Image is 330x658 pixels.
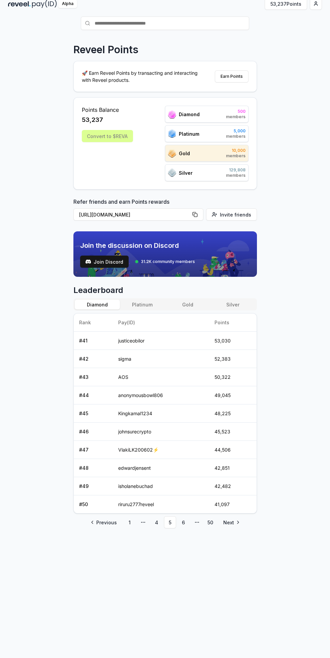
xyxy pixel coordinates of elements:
[164,516,176,528] a: 5
[86,516,122,528] a: Go to previous page
[113,441,209,459] td: VlakiLK200602⚡
[113,314,209,332] th: Pay(ID)
[113,459,209,477] td: edwardjensent
[179,169,193,176] span: Silver
[177,516,190,528] a: 6
[74,368,113,386] td: # 43
[113,386,209,404] td: anonymousbowl806
[226,114,245,120] span: members
[113,404,209,423] td: Kingkamal1234
[209,350,257,368] td: 52,383
[220,211,251,218] span: Invite friends
[210,300,255,309] button: Silver
[209,368,257,386] td: 50,322
[120,300,165,309] button: Platinum
[226,109,245,114] span: 500
[209,477,257,495] td: 42,482
[82,106,133,114] span: Points Balance
[226,148,245,153] span: 10,000
[168,168,176,177] img: ranks_icon
[74,350,113,368] td: # 42
[74,477,113,495] td: # 49
[82,115,103,125] span: 53,237
[73,198,257,223] div: Refer friends and earn Points rewards
[218,516,244,528] a: Go to next page
[80,241,195,250] span: Join the discussion on Discord
[168,129,176,138] img: ranks_icon
[226,134,245,139] span: members
[209,459,257,477] td: 42,851
[74,495,113,514] td: # 50
[74,423,113,441] td: # 46
[73,43,138,56] p: Reveel Points
[209,386,257,404] td: 49,045
[124,516,136,528] a: 1
[73,285,257,296] span: Leaderboard
[113,332,209,350] td: justiceobilor
[179,111,200,118] span: Diamond
[141,259,195,264] span: 31.2K community members
[73,231,257,277] img: discord_banner
[226,167,245,173] span: 129,808
[179,150,190,157] span: Gold
[206,208,257,221] button: Invite friends
[223,519,234,526] span: Next
[168,149,176,158] img: ranks_icon
[168,110,176,119] img: ranks_icon
[75,300,120,309] button: Diamond
[113,495,209,514] td: riruru2777reveel
[73,208,203,221] button: [URL][DOMAIN_NAME]
[82,69,203,84] p: 🚀 Earn Reveel Points by transacting and interacting with Reveel products.
[74,459,113,477] td: # 48
[86,259,91,264] img: test
[209,332,257,350] td: 53,030
[80,256,129,268] a: testJoin Discord
[209,404,257,423] td: 48,225
[226,153,245,159] span: members
[204,516,217,528] a: 50
[96,519,117,526] span: Previous
[74,314,113,332] th: Rank
[113,423,209,441] td: johnsurecrypto
[215,70,249,83] button: Earn Points
[209,441,257,459] td: 44,506
[165,300,210,309] button: Gold
[209,314,257,332] th: Points
[179,130,199,137] span: Platinum
[94,258,123,265] span: Join Discord
[74,332,113,350] td: # 41
[113,477,209,495] td: isholanebuchad
[226,128,245,134] span: 5,000
[151,516,163,528] a: 4
[73,516,257,528] nav: pagination
[74,404,113,423] td: # 45
[113,368,209,386] td: AOS
[113,350,209,368] td: sigma
[74,441,113,459] td: # 47
[80,256,129,268] button: Join Discord
[226,173,245,178] span: members
[209,423,257,441] td: 45,523
[74,386,113,404] td: # 44
[209,495,257,514] td: 41,097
